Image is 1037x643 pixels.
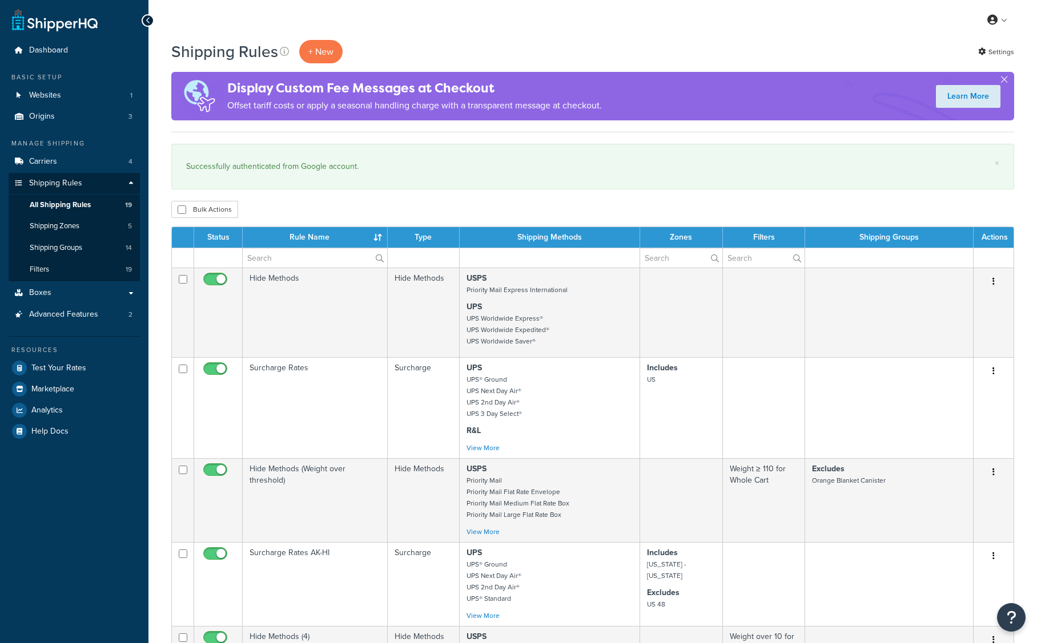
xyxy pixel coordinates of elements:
td: Weight ≥ 110 for Whole Cart [723,458,805,542]
strong: Excludes [647,587,680,598]
td: Surcharge Rates [243,357,388,458]
td: Surcharge [388,357,460,458]
span: All Shipping Rules [30,200,91,210]
a: Learn More [936,85,1000,108]
a: Help Docs [9,421,140,442]
a: Boxes [9,282,140,304]
a: Shipping Groups 14 [9,237,140,258]
li: Advanced Features [9,304,140,325]
a: Shipping Zones 5 [9,216,140,237]
span: Marketplace [31,385,74,394]
small: US [647,374,656,385]
span: 19 [125,200,132,210]
strong: Includes [647,362,678,374]
li: Origins [9,106,140,127]
strong: USPS [467,463,487,475]
span: 14 [126,243,132,253]
div: Resources [9,345,140,355]
th: Filters [723,227,805,248]
span: Help Docs [31,427,69,436]
th: Shipping Groups [805,227,974,248]
a: View More [467,527,500,537]
th: Actions [974,227,1014,248]
div: Manage Shipping [9,139,140,148]
a: Settings [978,44,1014,60]
small: Orange Blanket Canister [812,475,886,486]
a: Advanced Features 2 [9,304,140,325]
span: Analytics [31,406,63,415]
button: Open Resource Center [997,603,1026,632]
input: Search [640,248,722,268]
span: Shipping Rules [29,179,82,188]
a: Dashboard [9,40,140,61]
span: 3 [128,112,132,122]
th: Zones [640,227,723,248]
strong: UPS [467,362,482,374]
span: Websites [29,91,61,100]
td: Hide Methods [388,458,460,542]
li: Shipping Rules [9,173,140,281]
th: Rule Name : activate to sort column ascending [243,227,388,248]
a: Filters 19 [9,259,140,280]
th: Type [388,227,460,248]
th: Status [194,227,243,248]
span: Origins [29,112,55,122]
li: Filters [9,259,140,280]
input: Search [723,248,805,268]
div: Basic Setup [9,72,140,82]
li: Analytics [9,400,140,420]
a: × [995,159,999,168]
td: Hide Methods [388,268,460,357]
li: Websites [9,85,140,106]
a: View More [467,610,500,621]
a: Origins 3 [9,106,140,127]
strong: Excludes [812,463,845,475]
span: Dashboard [29,46,68,55]
td: Surcharge [388,542,460,626]
button: Bulk Actions [171,201,238,218]
a: Websites 1 [9,85,140,106]
strong: R&L [467,424,481,436]
span: Boxes [29,288,51,298]
a: All Shipping Rules 19 [9,195,140,216]
strong: UPS [467,301,482,313]
a: Test Your Rates [9,358,140,378]
a: Carriers 4 [9,151,140,172]
span: 5 [128,221,132,231]
span: Carriers [29,157,57,167]
span: Shipping Groups [30,243,82,253]
li: All Shipping Rules [9,195,140,216]
a: Marketplace [9,379,140,399]
th: Shipping Methods [460,227,640,248]
a: View More [467,443,500,453]
span: 1 [130,91,132,100]
li: Carriers [9,151,140,172]
strong: Includes [647,547,678,559]
span: 4 [128,157,132,167]
strong: USPS [467,630,487,642]
span: Advanced Features [29,310,98,320]
strong: USPS [467,272,487,284]
span: Test Your Rates [31,363,86,373]
a: ShipperHQ Home [12,9,98,31]
li: Shipping Zones [9,216,140,237]
td: Hide Methods (Weight over threshold) [243,458,388,542]
small: Priority Mail Express International [467,285,568,295]
small: UPS® Ground UPS Next Day Air® UPS 2nd Day Air® UPS 3 Day Select® [467,374,522,419]
small: Priority Mail Priority Mail Flat Rate Envelope Priority Mail Medium Flat Rate Box Priority Mail L... [467,475,569,520]
div: Successfully authenticated from Google account. [186,159,999,175]
h1: Shipping Rules [171,41,278,63]
td: Hide Methods [243,268,388,357]
span: Filters [30,265,49,274]
p: Offset tariff costs or apply a seasonal handling charge with a transparent message at checkout. [227,98,602,114]
small: UPS® Ground UPS Next Day Air® UPS 2nd Day Air® UPS® Standard [467,559,521,604]
span: Shipping Zones [30,221,79,231]
a: Shipping Rules [9,173,140,194]
p: + New [299,40,343,63]
h4: Display Custom Fee Messages at Checkout [227,79,602,98]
